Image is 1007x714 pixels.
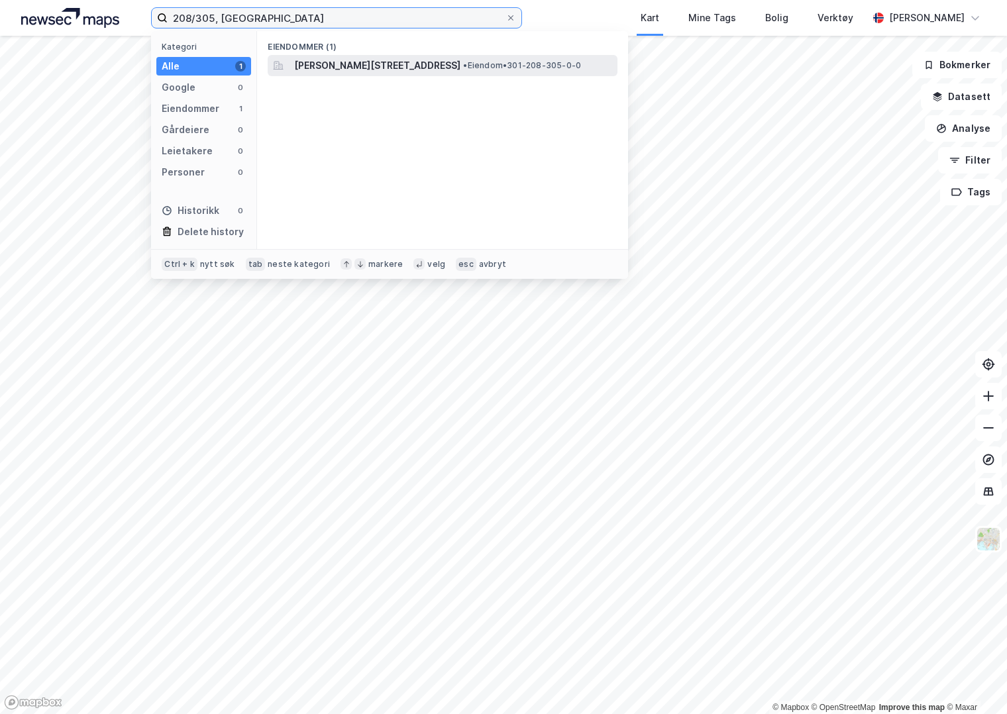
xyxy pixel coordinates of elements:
[294,58,460,74] span: [PERSON_NAME][STREET_ADDRESS]
[257,31,628,55] div: Eiendommer (1)
[162,122,209,138] div: Gårdeiere
[912,52,1002,78] button: Bokmerker
[246,258,266,271] div: tab
[268,259,330,270] div: neste kategori
[463,60,581,71] span: Eiendom • 301-208-305-0-0
[235,82,246,93] div: 0
[879,703,945,712] a: Improve this map
[818,10,853,26] div: Verktøy
[21,8,119,28] img: logo.a4113a55bc3d86da70a041830d287a7e.svg
[162,58,180,74] div: Alle
[235,167,246,178] div: 0
[641,10,659,26] div: Kart
[162,203,219,219] div: Historikk
[976,527,1001,552] img: Z
[162,164,205,180] div: Personer
[162,143,213,159] div: Leietakere
[235,125,246,135] div: 0
[925,115,1002,142] button: Analyse
[178,224,244,240] div: Delete history
[162,79,195,95] div: Google
[235,61,246,72] div: 1
[456,258,476,271] div: esc
[889,10,965,26] div: [PERSON_NAME]
[168,8,505,28] input: Søk på adresse, matrikkel, gårdeiere, leietakere eller personer
[941,650,1007,714] iframe: Chat Widget
[463,60,467,70] span: •
[772,703,809,712] a: Mapbox
[162,258,197,271] div: Ctrl + k
[812,703,876,712] a: OpenStreetMap
[688,10,736,26] div: Mine Tags
[940,179,1002,205] button: Tags
[921,83,1002,110] button: Datasett
[235,205,246,216] div: 0
[765,10,788,26] div: Bolig
[4,695,62,710] a: Mapbox homepage
[162,42,251,52] div: Kategori
[235,103,246,114] div: 1
[200,259,235,270] div: nytt søk
[368,259,403,270] div: markere
[479,259,506,270] div: avbryt
[427,259,445,270] div: velg
[162,101,219,117] div: Eiendommer
[938,147,1002,174] button: Filter
[941,650,1007,714] div: Kontrollprogram for chat
[235,146,246,156] div: 0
